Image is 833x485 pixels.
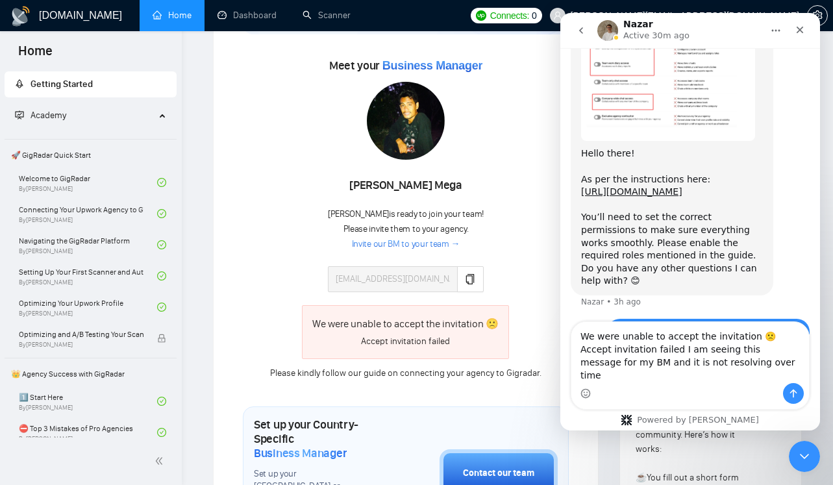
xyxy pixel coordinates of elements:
span: Getting Started [31,79,93,90]
span: copy [465,274,475,284]
span: setting [808,10,827,21]
div: [PERSON_NAME] Mega [328,175,484,197]
iframe: Intercom live chat [560,13,820,430]
a: Optimizing Your Upwork ProfileBy[PERSON_NAME] [19,293,157,321]
img: upwork-logo.png [476,10,486,21]
a: Invite our BM to your team → [352,238,460,251]
a: setting [807,10,828,21]
div: Setup permissions can you please now give a USA BM [47,306,249,347]
div: Accept invitation failed [312,334,499,349]
span: Academy [15,110,66,121]
img: 1706515628899-dllhost_enLDYgehwZ.png [367,82,445,160]
a: homeHome [153,10,192,21]
button: Send a message… [223,370,243,391]
div: Nazar • 3h ago [21,285,81,293]
a: our guide [348,367,386,379]
div: kristina@redefinesolutions.com says… [10,306,249,362]
span: Business Manager [254,446,347,460]
span: check-circle [157,240,166,249]
span: 0 [532,8,537,23]
h1: Set up your Country-Specific [254,417,375,460]
a: Navigating the GigRadar PlatformBy[PERSON_NAME] [19,230,157,259]
li: Getting Started [5,71,177,97]
span: By [PERSON_NAME] [19,341,143,349]
textarea: Message… [11,309,249,370]
span: Please invite them to your agency. [343,223,469,234]
span: user [553,11,562,20]
span: rocket [15,79,24,88]
span: Academy [31,110,66,121]
a: Welcome to GigRadarBy[PERSON_NAME] [19,168,157,197]
span: check-circle [157,271,166,280]
span: 🚀 GigRadar Quick Start [6,142,175,168]
span: check-circle [157,428,166,437]
a: ⛔ Top 3 Mistakes of Pro AgenciesBy[PERSON_NAME] [19,418,157,447]
a: [URL][DOMAIN_NAME] [21,173,122,184]
span: check-circle [157,397,166,406]
span: Meet your [329,58,482,73]
span: check-circle [157,209,166,218]
div: Please kindly follow on connecting your agency to Gigradar. [260,366,551,380]
a: dashboardDashboard [218,10,277,21]
a: Setting Up Your First Scanner and Auto-BidderBy[PERSON_NAME] [19,262,157,290]
span: Home [8,42,63,69]
span: ☕ [636,472,647,483]
span: Connects: [490,8,529,23]
span: Optimizing and A/B Testing Your Scanner for Better Results [19,328,143,341]
img: logo [10,6,31,27]
span: check-circle [157,303,166,312]
span: Business Manager [382,59,482,72]
span: lock [157,334,166,343]
button: Emoji picker [20,375,31,386]
span: double-left [155,454,168,467]
button: setting [807,5,828,26]
span: fund-projection-screen [15,110,24,119]
button: copy [457,266,484,292]
a: 1️⃣ Start HereBy[PERSON_NAME] [19,387,157,416]
div: Hello there! As per the instructions here: You’ll need to set the correct permissions to make sur... [21,134,203,275]
div: Contact our team [463,466,534,480]
span: [PERSON_NAME] is ready to join your team! [328,208,484,219]
div: We were unable to accept the invitation 🙁 [312,316,499,332]
span: check-circle [157,178,166,187]
a: Connecting Your Upwork Agency to GigRadarBy[PERSON_NAME] [19,199,157,228]
a: searchScanner [303,10,351,21]
span: 👑 Agency Success with GigRadar [6,361,175,387]
iframe: Intercom live chat [789,441,820,472]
